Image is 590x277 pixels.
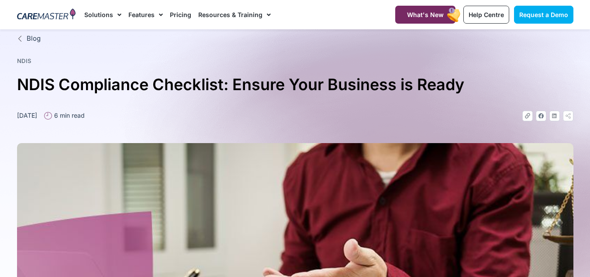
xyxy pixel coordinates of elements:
a: Help Centre [463,6,509,24]
a: Blog [17,34,573,44]
h1: NDIS Compliance Checklist: Ensure Your Business is Ready [17,72,573,98]
span: Request a Demo [519,11,568,18]
img: CareMaster Logo [17,8,76,21]
span: Blog [24,34,41,44]
span: Help Centre [469,11,504,18]
time: [DATE] [17,112,37,119]
a: What's New [395,6,455,24]
span: 6 min read [52,111,85,120]
a: Request a Demo [514,6,573,24]
a: NDIS [17,57,31,64]
span: What's New [407,11,444,18]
